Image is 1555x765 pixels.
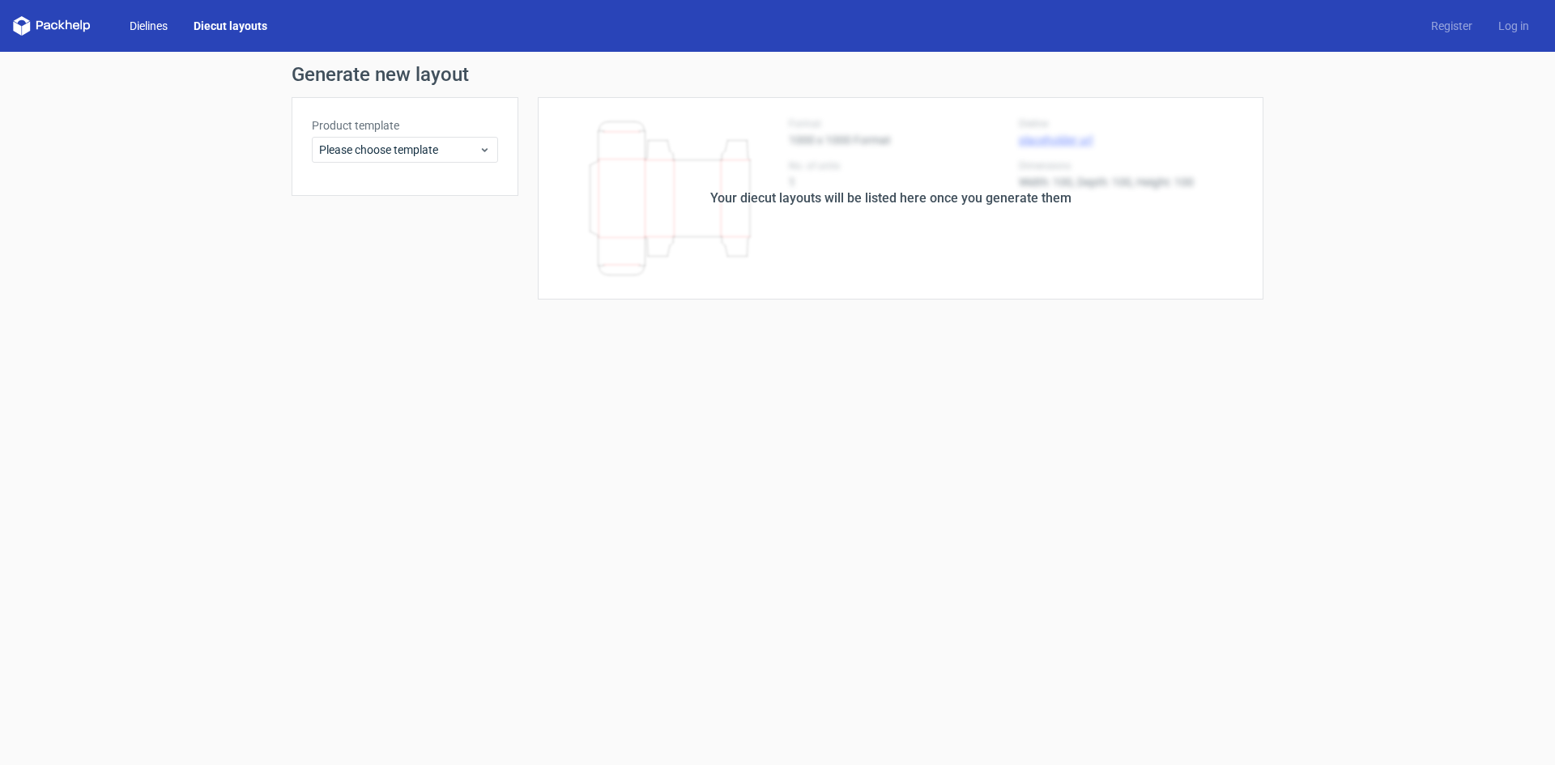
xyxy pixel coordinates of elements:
[292,65,1263,84] h1: Generate new layout
[710,189,1071,208] div: Your diecut layouts will be listed here once you generate them
[319,142,479,158] span: Please choose template
[1418,18,1485,34] a: Register
[181,18,280,34] a: Diecut layouts
[1485,18,1542,34] a: Log in
[117,18,181,34] a: Dielines
[312,117,498,134] label: Product template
